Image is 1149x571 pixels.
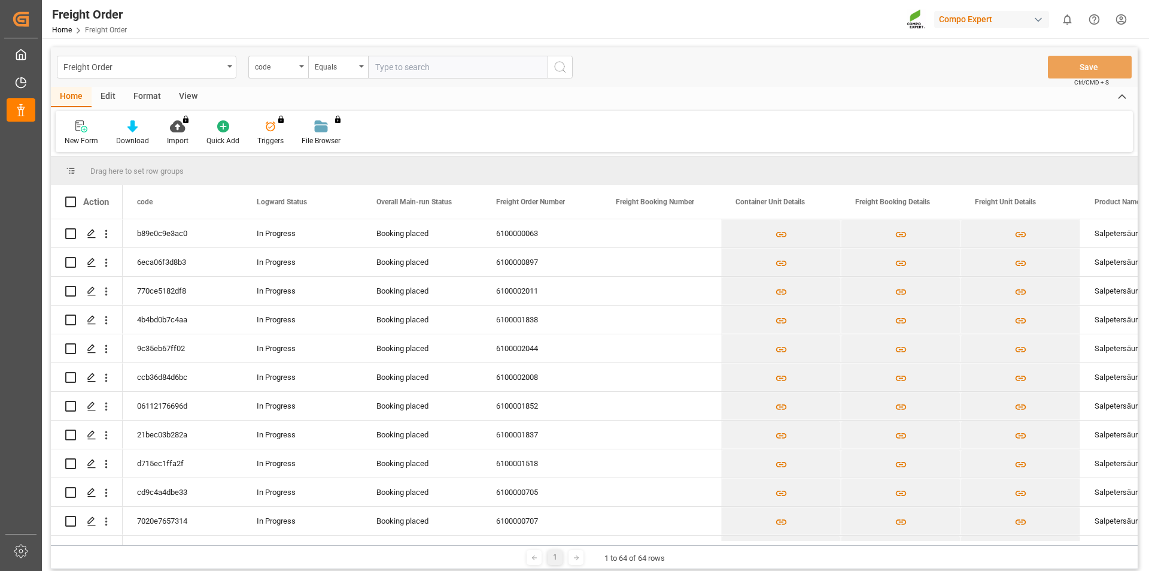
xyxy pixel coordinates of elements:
div: Format [124,87,170,107]
div: Booking placed [376,450,467,478]
div: In Progress [257,364,348,391]
div: 21bec03b282a [123,421,242,449]
div: In Progress [257,479,348,506]
span: Product Names [1095,198,1144,206]
div: 1 [548,550,563,565]
div: 9c35eb67ff02 [123,334,242,362]
div: Home [51,87,92,107]
div: Press SPACE to select this row. [51,306,123,334]
button: Compo Expert [934,8,1054,31]
div: 7020e7657314 [123,507,242,535]
span: Freight Booking Number [616,198,694,206]
div: In Progress [257,335,348,362]
div: Press SPACE to select this row. [51,219,123,248]
button: Help Center [1081,6,1108,33]
span: Ctrl/CMD + S [1074,78,1109,87]
div: 6100000871 [482,536,601,564]
div: 6cd182e9ada0 [123,536,242,564]
div: Booking placed [376,392,467,420]
div: Press SPACE to select this row. [51,449,123,478]
div: Compo Expert [934,11,1049,28]
div: In Progress [257,507,348,535]
div: d715ec1ffa2f [123,449,242,478]
div: Booking placed [376,479,467,506]
div: 6100000705 [482,478,601,506]
div: Booking placed [376,220,467,247]
div: Equals [315,59,355,72]
div: 4b4bd0b7c4aa [123,306,242,334]
div: In Progress [257,536,348,564]
div: b89e0c9e3ac0 [123,219,242,247]
div: Booking placed [376,277,467,305]
div: code [255,59,296,72]
div: 770ce5182df8 [123,277,242,305]
div: 6100002008 [482,363,601,391]
div: 6100001852 [482,392,601,420]
div: 6eca06f3d8b3 [123,248,242,276]
span: Drag here to set row groups [90,167,184,176]
div: Press SPACE to select this row. [51,392,123,421]
div: In Progress [257,392,348,420]
div: Booking placed [376,306,467,334]
span: Container Unit Details [735,198,805,206]
span: Overall Main-run Status [376,198,452,206]
div: In Progress [257,421,348,449]
div: Edit [92,87,124,107]
div: 1 to 64 of 64 rows [604,552,665,564]
div: Quick Add [206,135,239,146]
img: Screenshot%202023-09-29%20at%2010.02.21.png_1712312052.png [907,9,926,30]
div: Press SPACE to select this row. [51,507,123,536]
div: 6100000707 [482,507,601,535]
div: Booking placed [376,536,467,564]
div: 6100001518 [482,449,601,478]
button: search button [548,56,573,78]
div: In Progress [257,249,348,276]
button: open menu [57,56,236,78]
div: Press SPACE to select this row. [51,248,123,277]
span: code [137,198,153,206]
div: New Form [65,135,98,146]
div: 6100002011 [482,277,601,305]
div: In Progress [257,220,348,247]
div: Press SPACE to select this row. [51,277,123,306]
div: Press SPACE to select this row. [51,334,123,363]
input: Type to search [368,56,548,78]
div: 6100002044 [482,334,601,362]
button: show 0 new notifications [1054,6,1081,33]
div: Booking placed [376,507,467,535]
div: cd9c4a4dbe33 [123,478,242,506]
div: Press SPACE to select this row. [51,421,123,449]
div: Press SPACE to select this row. [51,536,123,564]
button: open menu [308,56,368,78]
div: Booking placed [376,335,467,362]
div: Booking placed [376,364,467,391]
div: Press SPACE to select this row. [51,478,123,507]
div: In Progress [257,306,348,334]
div: In Progress [257,277,348,305]
div: ccb36d84d6bc [123,363,242,391]
div: Download [116,135,149,146]
div: 06112176696d [123,392,242,420]
div: 6100001838 [482,306,601,334]
div: View [170,87,206,107]
span: Freight Booking Details [855,198,930,206]
div: Press SPACE to select this row. [51,363,123,392]
button: open menu [248,56,308,78]
span: Logward Status [257,198,307,206]
div: Booking placed [376,249,467,276]
div: 6100000063 [482,219,601,247]
button: Save [1048,56,1132,78]
div: Freight Order [63,59,223,74]
div: Action [83,197,109,207]
div: Freight Order [52,5,127,23]
div: 6100000897 [482,248,601,276]
span: Freight Unit Details [975,198,1036,206]
div: In Progress [257,450,348,478]
a: Home [52,26,72,34]
div: 6100001837 [482,421,601,449]
span: Freight Order Number [496,198,565,206]
div: Booking placed [376,421,467,449]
